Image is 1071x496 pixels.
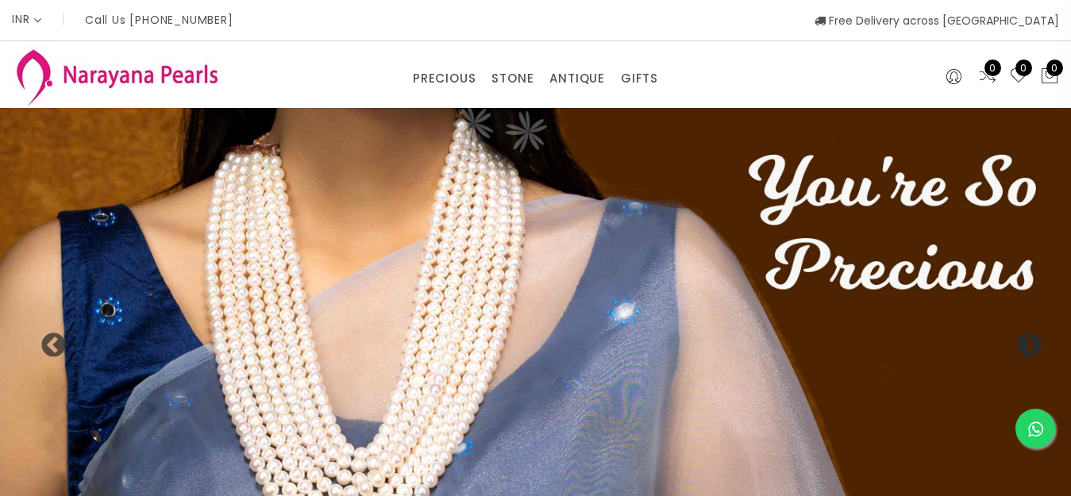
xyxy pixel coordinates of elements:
[1009,67,1028,87] a: 0
[1046,60,1063,76] span: 0
[549,67,605,90] a: ANTIQUE
[984,60,1001,76] span: 0
[815,13,1059,29] span: Free Delivery across [GEOGRAPHIC_DATA]
[40,333,56,348] button: Previous
[491,67,534,90] a: STONE
[1015,333,1031,348] button: Next
[413,67,476,90] a: PRECIOUS
[1040,67,1059,87] button: 0
[85,14,233,25] p: Call Us [PHONE_NUMBER]
[1015,60,1032,76] span: 0
[978,67,997,87] a: 0
[621,67,658,90] a: GIFTS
